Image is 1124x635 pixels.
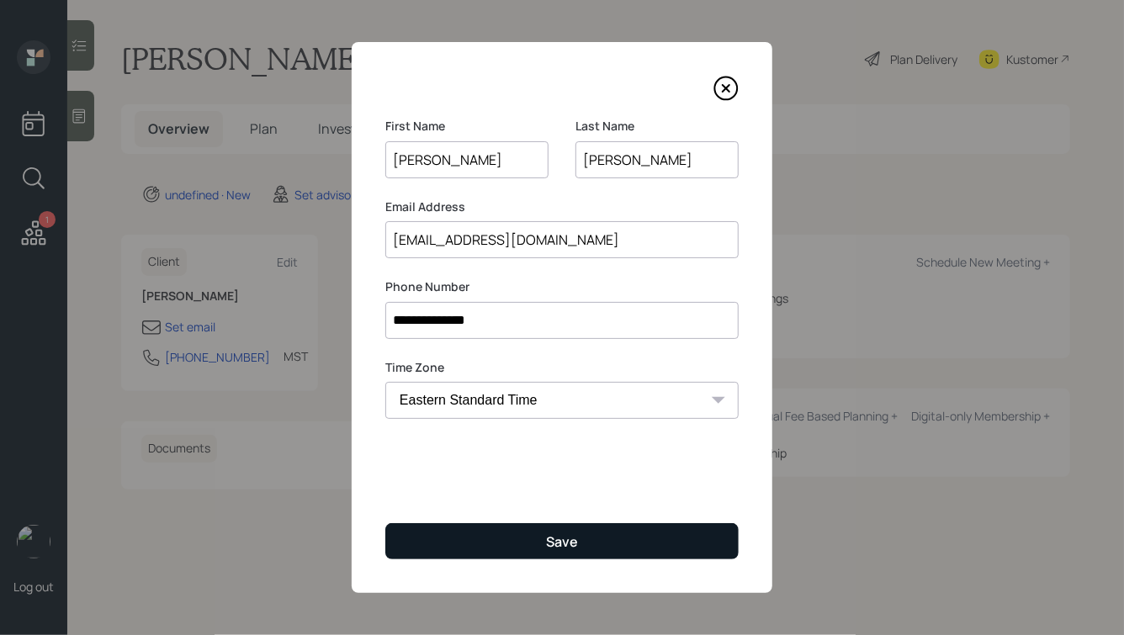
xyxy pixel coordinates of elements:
[385,278,739,295] label: Phone Number
[385,359,739,376] label: Time Zone
[546,532,578,551] div: Save
[385,523,739,559] button: Save
[575,118,739,135] label: Last Name
[385,198,739,215] label: Email Address
[385,118,549,135] label: First Name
